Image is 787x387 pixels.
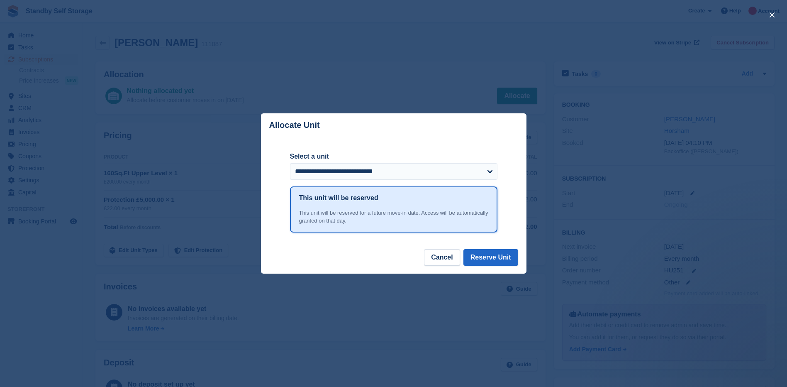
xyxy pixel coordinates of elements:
[463,249,518,266] button: Reserve Unit
[269,120,320,130] p: Allocate Unit
[424,249,460,266] button: Cancel
[299,209,488,225] div: This unit will be reserved for a future move-in date. Access will be automatically granted on tha...
[299,193,378,203] h1: This unit will be reserved
[290,152,497,162] label: Select a unit
[765,8,779,22] button: close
